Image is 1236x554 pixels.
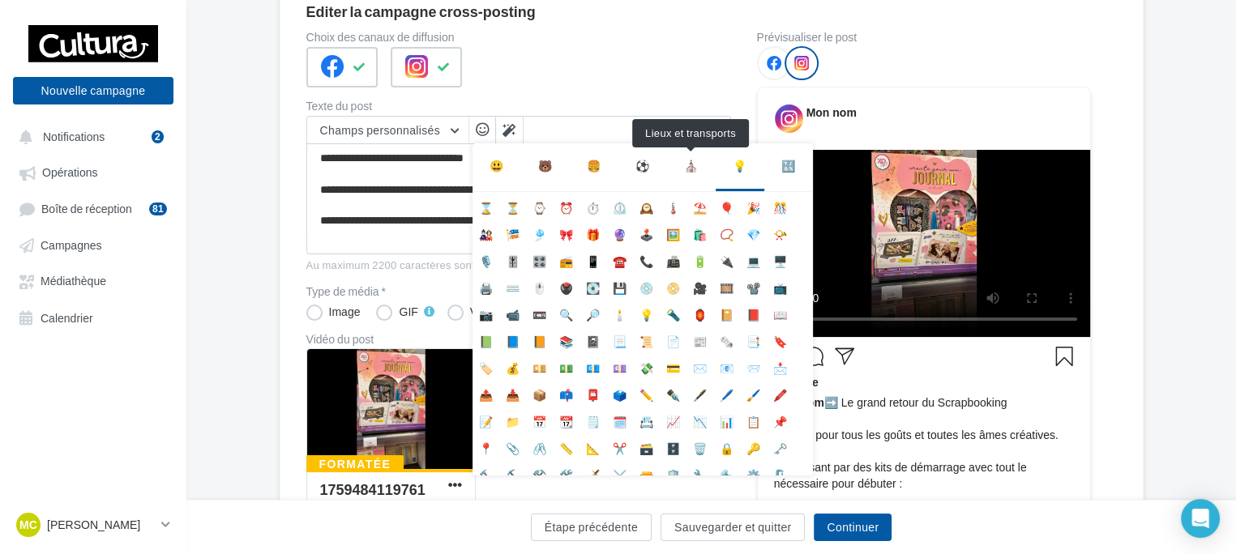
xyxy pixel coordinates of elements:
div: 🍔 [587,156,601,176]
button: Notifications 2 [10,121,170,151]
label: Choix des canaux de diffusion [306,32,731,43]
li: 🎎 [473,219,499,245]
li: 💶 [580,352,606,379]
li: 🎀 [553,219,580,245]
div: Au maximum 2200 caractères sont permis pour pouvoir publier sur Instagram [306,258,731,273]
li: 💡 [633,299,660,326]
li: 🏮 [686,299,713,326]
li: 📆 [553,406,580,433]
li: ⚙️ [740,459,767,486]
li: 🔦 [660,299,686,326]
li: 🗓️ [606,406,633,433]
li: 🔖 [767,326,793,352]
li: 🕰️ [633,192,660,219]
li: 🛠️ [553,459,580,486]
li: 💽 [580,272,606,299]
li: 🎁 [580,219,606,245]
li: ⏰ [553,192,580,219]
li: ⛏️ [499,459,526,486]
button: Étape précédente [531,514,652,541]
span: ➡️ Le grand retour du Scrapbooking Il y'en a pour tous les goûts et toutes les âmes créatives. En... [774,394,1074,540]
div: Image [329,306,361,317]
li: ⌚ [526,192,553,219]
li: 🛡️ [660,459,686,486]
li: 💿 [633,272,660,299]
li: ⏳ [499,192,526,219]
li: 🕹️ [633,219,660,245]
div: 81 [149,202,167,215]
li: ⌨️ [499,272,526,299]
li: 📜 [633,326,660,352]
li: ✂️ [606,433,633,459]
li: 💎 [740,219,767,245]
li: 📿 [713,219,740,245]
span: Champs personnalisés [320,123,441,137]
li: 🖼️ [660,219,686,245]
div: GIF [399,306,417,317]
button: Champs personnalisés [307,117,468,144]
li: 📝 [473,406,499,433]
div: ⚽ [635,156,649,176]
li: 💻 [740,245,767,272]
li: 🗝️ [767,433,793,459]
li: 📤 [473,379,499,406]
li: 📰 [686,326,713,352]
li: 📙 [526,326,553,352]
label: Type de média * [306,286,731,297]
li: 📽️ [740,272,767,299]
li: 📍 [473,433,499,459]
div: Vidéo [470,306,499,317]
li: 📼 [526,299,553,326]
li: 📁 [499,406,526,433]
li: 🖊️ [713,379,740,406]
li: ⚒️ [526,459,553,486]
p: [PERSON_NAME] [47,517,155,533]
li: 📧 [713,352,740,379]
li: 🎏 [499,219,526,245]
li: 📇 [633,406,660,433]
li: 📉 [686,406,713,433]
li: 🎉 [740,192,767,219]
li: 🔨 [473,459,499,486]
button: Continuer [814,514,892,541]
li: 📓 [580,326,606,352]
div: Mon nom [806,104,857,121]
div: Open Intercom Messenger [1181,499,1220,538]
li: 🌡️ [660,192,686,219]
li: 📏 [553,433,580,459]
li: 🗃️ [633,433,660,459]
span: Campagnes [41,238,102,252]
div: Vidéo du post [306,334,731,345]
li: ⏱️ [580,192,606,219]
li: 🛍️ [686,219,713,245]
li: 📗 [473,326,499,352]
li: 💵 [553,352,580,379]
svg: Enregistrer [1054,347,1074,366]
li: 🔍 [553,299,580,326]
button: Sauvegarder et quitter [661,514,805,541]
li: 📞 [633,245,660,272]
li: 🗑️ [686,433,713,459]
li: 📚 [553,326,580,352]
li: ✏️ [633,379,660,406]
li: 🗜️ [767,459,793,486]
li: 📑 [740,326,767,352]
li: ✉️ [686,352,713,379]
li: 🖇️ [526,433,553,459]
li: 🕯️ [606,299,633,326]
div: 1 J’aime [774,374,1074,394]
li: 📖 [767,299,793,326]
li: 🔮 [606,219,633,245]
span: Opérations [42,166,97,180]
li: 🗞️ [713,326,740,352]
div: Lieux et transports [632,119,749,147]
li: 🗡️ [580,459,606,486]
li: 💾 [606,272,633,299]
li: 🗳️ [606,379,633,406]
li: 📮 [580,379,606,406]
div: 🔣 [781,156,795,176]
li: 🎥 [686,272,713,299]
button: Nouvelle campagne [13,77,173,104]
span: Médiathèque [41,275,106,288]
li: ⛱️ [686,192,713,219]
